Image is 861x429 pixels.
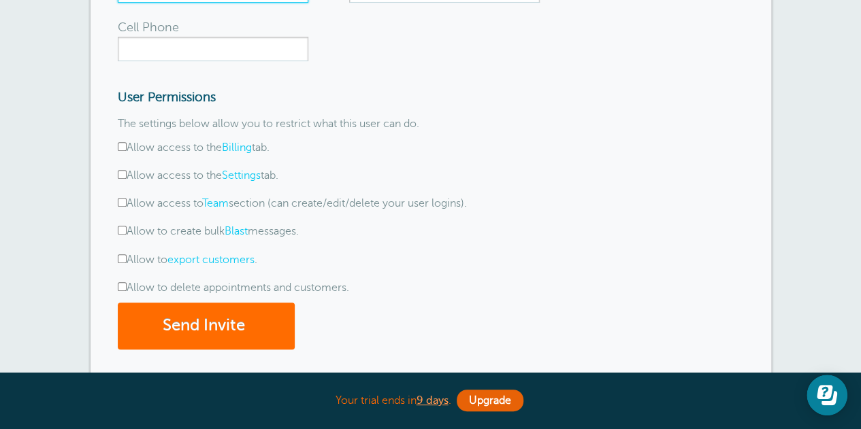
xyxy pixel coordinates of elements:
a: Settings [222,169,261,182]
a: export customers [167,254,255,266]
input: Allow access toTeamsection (can create/edit/delete your user logins). [118,198,127,207]
a: Blast [225,225,248,237]
input: Allow to create bulkBlastmessages. [118,226,127,235]
iframe: Resource center [807,375,847,415]
label: Allow to delete appointments and customers. [118,281,349,294]
a: Team [202,197,229,209]
label: Allow access to section (can create/edit/delete your user logins). [118,197,467,209]
label: Cell Phone [118,21,179,33]
a: Billing [222,141,252,154]
h3: User Permissions [118,90,526,105]
input: Allow access to theSettingstab. [118,170,127,179]
div: Your trial ends in . [91,386,771,415]
input: Allow to delete appointments and customers. [118,282,127,291]
a: 9 days [417,394,449,407]
button: Send Invite [118,303,295,349]
input: Allow access to theBillingtab. [118,142,127,151]
label: Allow access to the tab. [118,169,278,182]
a: Upgrade [457,390,523,411]
input: Allow toexport customers. [118,254,127,263]
label: Allow access to the tab. [118,141,270,154]
p: The settings below allow you to restrict what this user can do. [118,118,526,131]
label: Allow to . [118,254,257,266]
label: Allow to create bulk messages. [118,225,299,237]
